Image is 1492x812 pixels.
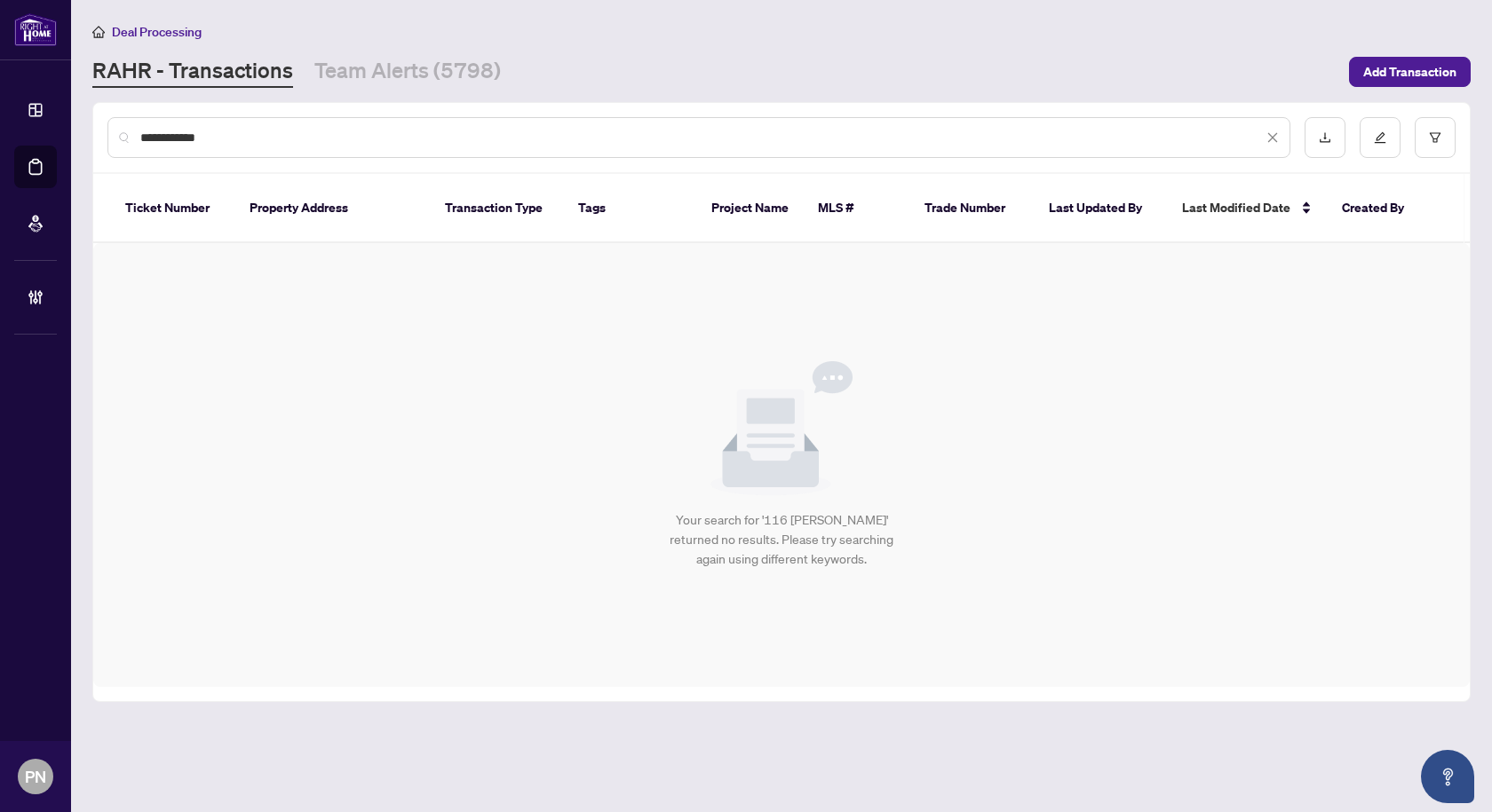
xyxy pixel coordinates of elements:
[662,510,902,569] div: Your search for '116 [PERSON_NAME]' returned no results. Please try searching again using differe...
[92,26,105,38] span: home
[1349,57,1471,87] button: Add Transaction
[1421,750,1474,803] button: Open asap
[1363,58,1456,86] span: Add Transaction
[564,174,697,243] th: Tags
[111,174,235,243] th: Ticket Number
[1328,174,1434,243] th: Created By
[910,174,1035,243] th: Trade Number
[697,174,804,243] th: Project Name
[1168,174,1328,243] th: Last Modified Date
[804,174,910,243] th: MLS #
[1305,117,1345,158] button: download
[25,764,46,789] span: PN
[1429,131,1441,144] span: filter
[1182,198,1290,217] span: Last Modified Date
[92,56,293,88] a: RAHR - Transactions
[14,13,57,46] img: logo
[431,174,564,243] th: Transaction Type
[112,24,202,40] span: Deal Processing
[1035,174,1168,243] th: Last Updated By
[1415,117,1456,158] button: filter
[314,56,501,88] a: Team Alerts (5798)
[1266,131,1279,144] span: close
[1319,131,1331,144] span: download
[1360,117,1401,158] button: edit
[1374,131,1386,144] span: edit
[710,361,853,496] img: Null State Icon
[235,174,431,243] th: Property Address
